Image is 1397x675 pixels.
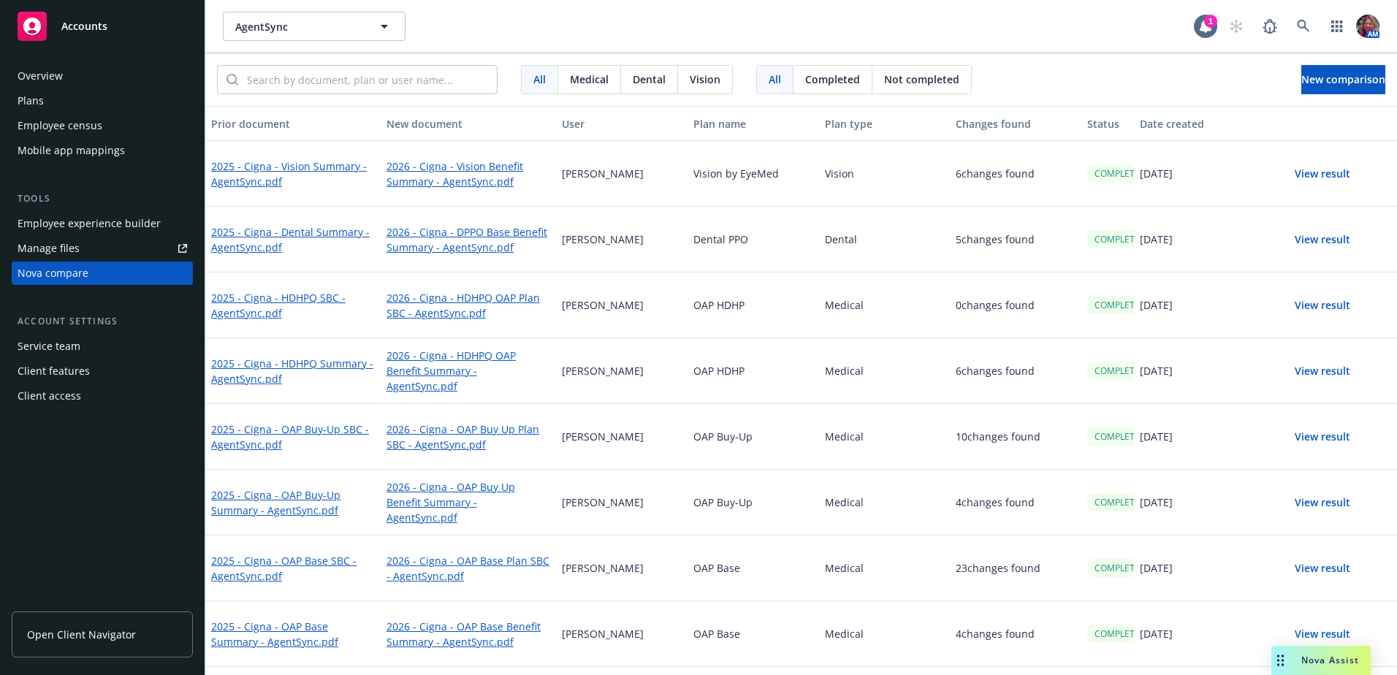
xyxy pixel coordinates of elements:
div: COMPLETED [1087,230,1154,248]
a: Employee census [12,114,193,137]
p: [DATE] [1140,626,1173,641]
button: Nova Assist [1271,646,1371,675]
div: Prior document [211,116,375,131]
button: View result [1271,291,1374,320]
p: 23 changes found [956,560,1040,576]
div: OAP Buy-Up [688,470,819,535]
a: 2025 - Cigna - OAP Buy-Up Summary - AgentSync.pdf [211,487,375,518]
button: AgentSync [223,12,406,41]
div: Mobile app mappings [18,139,125,162]
span: Accounts [61,20,107,32]
a: Service team [12,335,193,358]
button: Prior document [205,106,381,141]
div: 1 [1204,15,1217,28]
a: 2026 - Cigna - Vision Benefit Summary - AgentSync.pdf [387,159,550,189]
p: [PERSON_NAME] [562,429,644,444]
span: AgentSync [235,19,362,34]
button: View result [1271,356,1374,386]
a: 2025 - Cigna - OAP Base SBC - AgentSync.pdf [211,553,375,584]
a: 2026 - Cigna - HDHPQ OAP Benefit Summary - AgentSync.pdf [387,348,550,394]
p: 4 changes found [956,626,1035,641]
p: [PERSON_NAME] [562,495,644,510]
a: Client access [12,384,193,408]
div: Medical [819,272,951,338]
div: Account settings [12,314,193,329]
div: Overview [18,64,63,88]
div: Plan name [693,116,813,131]
div: Employee census [18,114,102,137]
div: User [562,116,682,131]
span: Open Client Navigator [27,627,136,642]
a: Start snowing [1222,12,1251,41]
div: Medical [819,404,951,470]
a: Search [1289,12,1318,41]
div: COMPLETED [1087,427,1154,446]
p: 6 changes found [956,166,1035,181]
a: 2025 - Cigna - OAP Base Summary - AgentSync.pdf [211,619,375,649]
button: View result [1271,159,1374,188]
p: [PERSON_NAME] [562,297,644,313]
div: Client features [18,359,90,383]
a: 2025 - Cigna - Dental Summary - AgentSync.pdf [211,224,375,255]
div: Medical [819,535,951,601]
a: Manage files [12,237,193,260]
div: OAP Base [688,535,819,601]
input: Search by document, plan or user name... [238,66,497,94]
span: All [533,72,546,87]
a: 2026 - Cigna - OAP Buy Up Benefit Summary - AgentSync.pdf [387,479,550,525]
p: [DATE] [1140,429,1173,444]
div: COMPLETED [1087,559,1154,577]
span: Not completed [884,72,959,87]
div: Plans [18,89,44,113]
a: Mobile app mappings [12,139,193,162]
button: View result [1271,488,1374,517]
div: Vision [819,141,951,207]
div: Client access [18,384,81,408]
img: photo [1356,15,1379,38]
p: [PERSON_NAME] [562,166,644,181]
span: Vision [690,72,720,87]
div: Medical [819,470,951,535]
p: 4 changes found [956,495,1035,510]
p: [DATE] [1140,166,1173,181]
button: Date created [1134,106,1265,141]
a: Report a Bug [1255,12,1284,41]
button: Plan name [688,106,819,141]
div: OAP Base [688,601,819,667]
p: [PERSON_NAME] [562,363,644,378]
a: Accounts [12,6,193,47]
div: Drag to move [1271,646,1290,675]
a: 2025 - Cigna - HDHPQ Summary - AgentSync.pdf [211,356,375,386]
div: Service team [18,335,80,358]
p: [DATE] [1140,232,1173,247]
div: COMPLETED [1087,296,1154,314]
a: 2026 - Cigna - HDHPQ OAP Plan SBC - AgentSync.pdf [387,290,550,321]
div: COMPLETED [1087,164,1154,183]
div: OAP HDHP [688,338,819,404]
button: Status [1081,106,1134,141]
p: [DATE] [1140,297,1173,313]
p: [PERSON_NAME] [562,560,644,576]
p: [PERSON_NAME] [562,626,644,641]
div: Vision by EyeMed [688,141,819,207]
a: Switch app [1322,12,1352,41]
div: Medical [819,338,951,404]
button: View result [1271,619,1374,649]
span: All [769,72,781,87]
a: 2026 - Cigna - OAP Buy Up Plan SBC - AgentSync.pdf [387,422,550,452]
a: 2026 - Cigna - OAP Base Plan SBC - AgentSync.pdf [387,553,550,584]
p: 0 changes found [956,297,1035,313]
p: 5 changes found [956,232,1035,247]
a: Client features [12,359,193,383]
button: View result [1271,554,1374,583]
p: 10 changes found [956,429,1040,444]
div: New document [387,116,550,131]
button: Changes found [950,106,1081,141]
div: Tools [12,191,193,206]
span: Medical [570,72,609,87]
div: COMPLETED [1087,493,1154,511]
span: Dental [633,72,666,87]
span: Nova Assist [1301,654,1359,666]
div: Dental [819,207,951,272]
p: [PERSON_NAME] [562,232,644,247]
